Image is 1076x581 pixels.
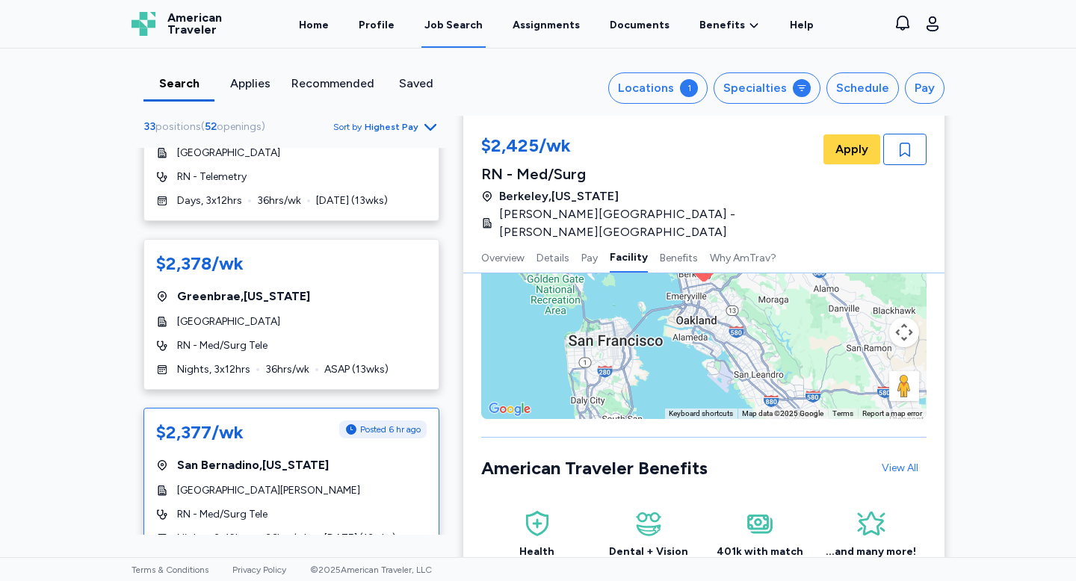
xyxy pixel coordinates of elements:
[836,79,889,97] div: Schedule
[714,72,820,104] button: Specialties
[324,531,396,546] span: [DATE] ( 13 wks)
[310,565,432,575] span: © 2025 American Traveler, LLC
[177,338,268,353] span: RN - Med/Surg Tele
[581,241,598,273] button: Pay
[826,544,916,559] div: ...and many more!
[889,317,919,347] button: Map camera controls
[609,544,688,559] div: Dental + Vision
[220,75,279,93] div: Applies
[610,241,648,273] button: Facility
[177,507,268,522] span: RN - Med/Surg Tele
[862,409,922,417] a: Report a map error
[257,193,301,208] span: 36 hrs/wk
[167,12,222,36] span: American Traveler
[835,140,868,158] span: Apply
[232,565,286,575] a: Privacy Policy
[265,362,309,377] span: 36 hrs/wk
[519,544,554,559] div: Health
[156,252,244,276] div: $2,378/wk
[155,120,201,133] span: positions
[177,456,329,474] span: San Bernadino , [US_STATE]
[481,241,525,273] button: Overview
[143,120,155,133] span: 33
[669,408,733,419] button: Keyboard shortcuts
[481,134,820,161] div: $2,425/wk
[177,146,280,161] span: [GEOGRAPHIC_DATA]
[177,314,280,329] span: [GEOGRAPHIC_DATA]
[291,75,374,93] div: Recommended
[149,75,208,93] div: Search
[608,72,708,104] button: Locations1
[365,121,418,133] span: Highest Pay
[832,409,853,417] a: Terms (opens in new tab)
[143,119,271,134] div: ( )
[618,79,674,97] div: Locations
[132,12,155,36] img: Logo
[156,420,244,444] div: $2,377/wk
[915,79,935,97] div: Pay
[481,164,820,184] div: RN - Med/Surg
[717,544,803,559] div: 401k with match
[421,1,486,48] a: Job Search
[177,362,250,377] span: Nights, 3x12hrs
[360,423,421,435] span: Posted 6 hr ago
[699,18,760,33] a: Benefits
[742,409,823,417] span: Map data ©2025 Google
[132,565,208,575] a: Terms & Conditions
[177,288,310,305] span: Greenbrae , [US_STATE]
[177,193,242,208] span: Days, 3x12hrs
[177,483,360,498] span: [GEOGRAPHIC_DATA][PERSON_NAME]
[333,121,362,133] span: Sort by
[499,205,811,241] span: [PERSON_NAME][GEOGRAPHIC_DATA] - [PERSON_NAME][GEOGRAPHIC_DATA]
[723,79,787,97] div: Specialties
[823,134,880,164] button: Apply
[333,118,439,136] button: Sort byHighest Pay
[889,371,919,401] button: Drag Pegman onto the map to open Street View
[537,241,569,273] button: Details
[485,400,534,419] img: Google
[386,75,445,93] div: Saved
[316,193,388,208] span: [DATE] ( 13 wks)
[485,400,534,419] a: Open this area in Google Maps (opens a new window)
[177,531,250,546] span: Nights, 3x12hrs
[499,187,619,205] span: Berkeley , [US_STATE]
[324,362,389,377] span: ASAP ( 13 wks)
[424,18,483,33] div: Job Search
[177,170,247,184] span: RN - Telemetry
[660,241,698,273] button: Benefits
[265,531,309,546] span: 36 hrs/wk
[710,241,776,273] button: Why AmTrav?
[217,120,262,133] span: openings
[205,120,217,133] span: 52
[826,72,899,104] button: Schedule
[905,72,944,104] button: Pay
[873,455,927,482] a: View All
[481,457,708,479] span: American Traveler Benefits
[680,79,698,97] div: 1
[699,18,745,33] span: Benefits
